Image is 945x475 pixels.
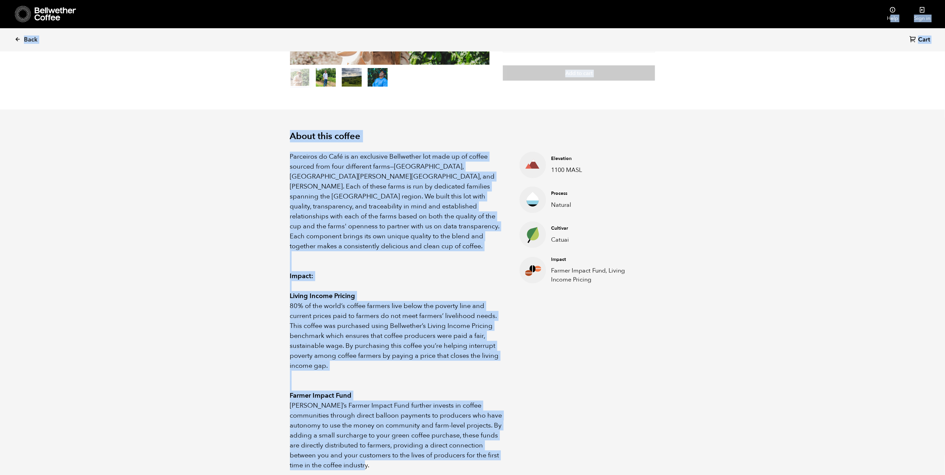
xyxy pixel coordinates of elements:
button: Add to cart [503,65,655,81]
h4: Impact [551,256,645,263]
span: Back [24,36,38,44]
h4: Cultivar [551,225,645,232]
p: Catuai [551,235,645,244]
p: Farmer Impact Fund, Living Income Pricing [551,266,645,284]
p: Parceiros do Café is an exclusive Bellwether lot made up of coffee sourced from four different fa... [290,152,503,251]
h2: About this coffee [290,131,655,142]
h4: Elevation [551,155,645,162]
p: Natural [551,200,645,209]
p: 80% of the world’s coffee farmers live below the poverty line and current prices paid to farmers ... [290,301,503,371]
h4: Process [551,190,645,197]
strong: Living Income Pricing [290,291,355,300]
p: 1100 MASL [551,166,645,175]
strong: Farmer Impact Fund [290,391,352,400]
strong: Impact: [290,272,314,280]
p: [PERSON_NAME]’s Farmer Impact Fund further invests in coffee communities through direct balloon p... [290,401,503,470]
span: Cart [918,36,930,44]
a: Cart [909,36,932,44]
